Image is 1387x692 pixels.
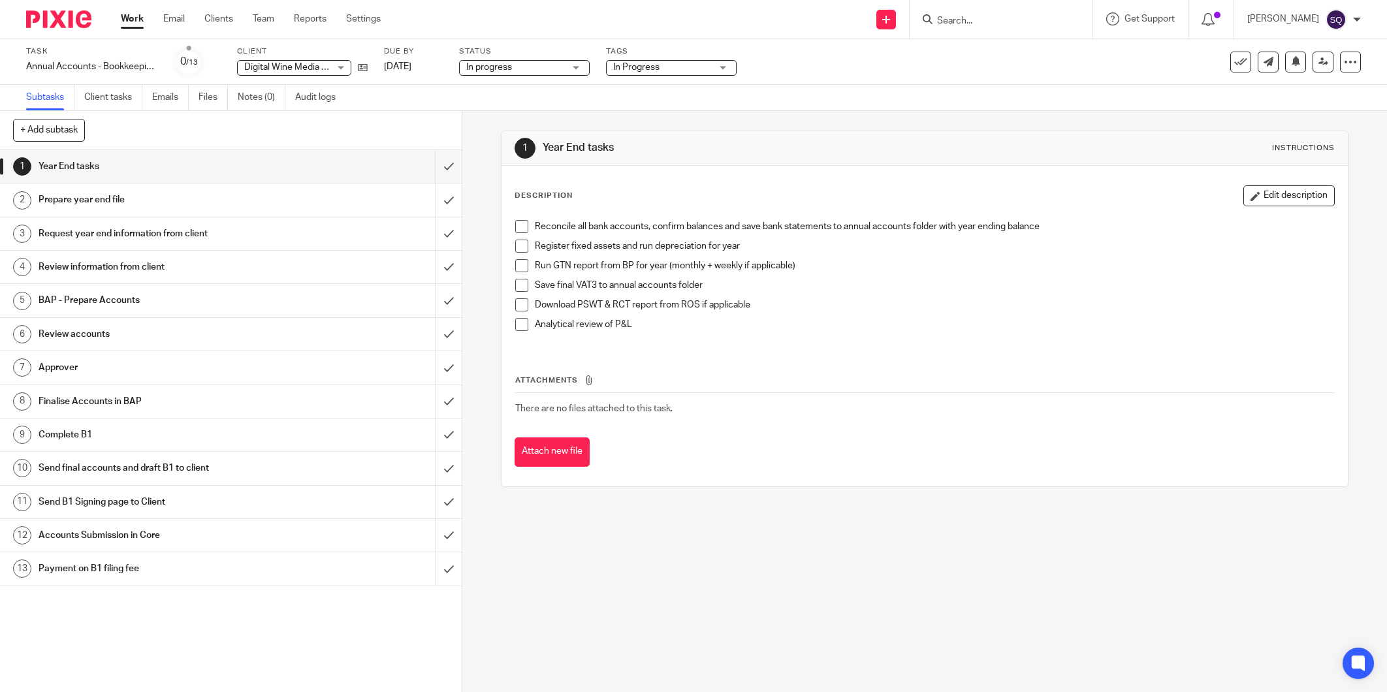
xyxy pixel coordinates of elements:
p: Analytical review of P&L [535,318,1334,331]
h1: Review accounts [39,324,295,344]
span: Attachments [515,377,578,384]
label: Tags [606,46,737,57]
a: Notes (0) [238,85,285,110]
button: + Add subtask [13,119,85,141]
label: Task [26,46,157,57]
h1: Accounts Submission in Core [39,526,295,545]
a: Subtasks [26,85,74,110]
a: Audit logs [295,85,345,110]
h1: Complete B1 [39,425,295,445]
button: Attach new file [515,437,590,467]
div: 3 [13,225,31,243]
div: 12 [13,526,31,544]
a: Email [163,12,185,25]
div: 0 [180,54,198,69]
span: Get Support [1124,14,1175,24]
label: Status [459,46,590,57]
a: Emails [152,85,189,110]
input: Search [936,16,1053,27]
div: 10 [13,459,31,477]
div: 11 [13,493,31,511]
div: 8 [13,392,31,411]
p: [PERSON_NAME] [1247,12,1319,25]
p: Reconcile all bank accounts, confirm balances and save bank statements to annual accounts folder ... [535,220,1334,233]
div: 1 [515,138,535,159]
img: Pixie [26,10,91,28]
a: Settings [346,12,381,25]
h1: Request year end information from client [39,224,295,244]
h1: Send B1 Signing page to Client [39,492,295,512]
div: 6 [13,325,31,343]
span: [DATE] [384,62,411,71]
h1: Send final accounts and draft B1 to client [39,458,295,478]
h1: Finalise Accounts in BAP [39,392,295,411]
span: In progress [466,63,512,72]
div: 5 [13,292,31,310]
div: Annual Accounts - Bookkeeping Clients [26,60,157,73]
button: Edit description [1243,185,1335,206]
div: 1 [13,157,31,176]
span: Digital Wine Media Limited [244,63,352,72]
a: Files [199,85,228,110]
a: Reports [294,12,327,25]
p: Run GTN report from BP for year (monthly + weekly if applicable) [535,259,1334,272]
h1: Approver [39,358,295,377]
img: svg%3E [1326,9,1347,30]
a: Clients [204,12,233,25]
h1: Prepare year end file [39,190,295,210]
h1: BAP - Prepare Accounts [39,291,295,310]
h1: Year End tasks [39,157,295,176]
a: Team [253,12,274,25]
div: 9 [13,426,31,444]
p: Register fixed assets and run depreciation for year [535,240,1334,253]
a: Work [121,12,144,25]
div: Instructions [1272,143,1335,153]
h1: Year End tasks [543,141,953,155]
span: In Progress [613,63,660,72]
p: Description [515,191,573,201]
h1: Payment on B1 filing fee [39,559,295,578]
span: There are no files attached to this task. [515,404,673,413]
div: 2 [13,191,31,210]
div: 7 [13,358,31,377]
div: 13 [13,559,31,578]
h1: Review information from client [39,257,295,277]
small: /13 [186,59,198,66]
label: Due by [384,46,443,57]
a: Client tasks [84,85,142,110]
p: Download PSWT & RCT report from ROS if applicable [535,298,1334,311]
div: 4 [13,258,31,276]
p: Save final VAT3 to annual accounts folder [535,279,1334,292]
label: Client [237,46,368,57]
